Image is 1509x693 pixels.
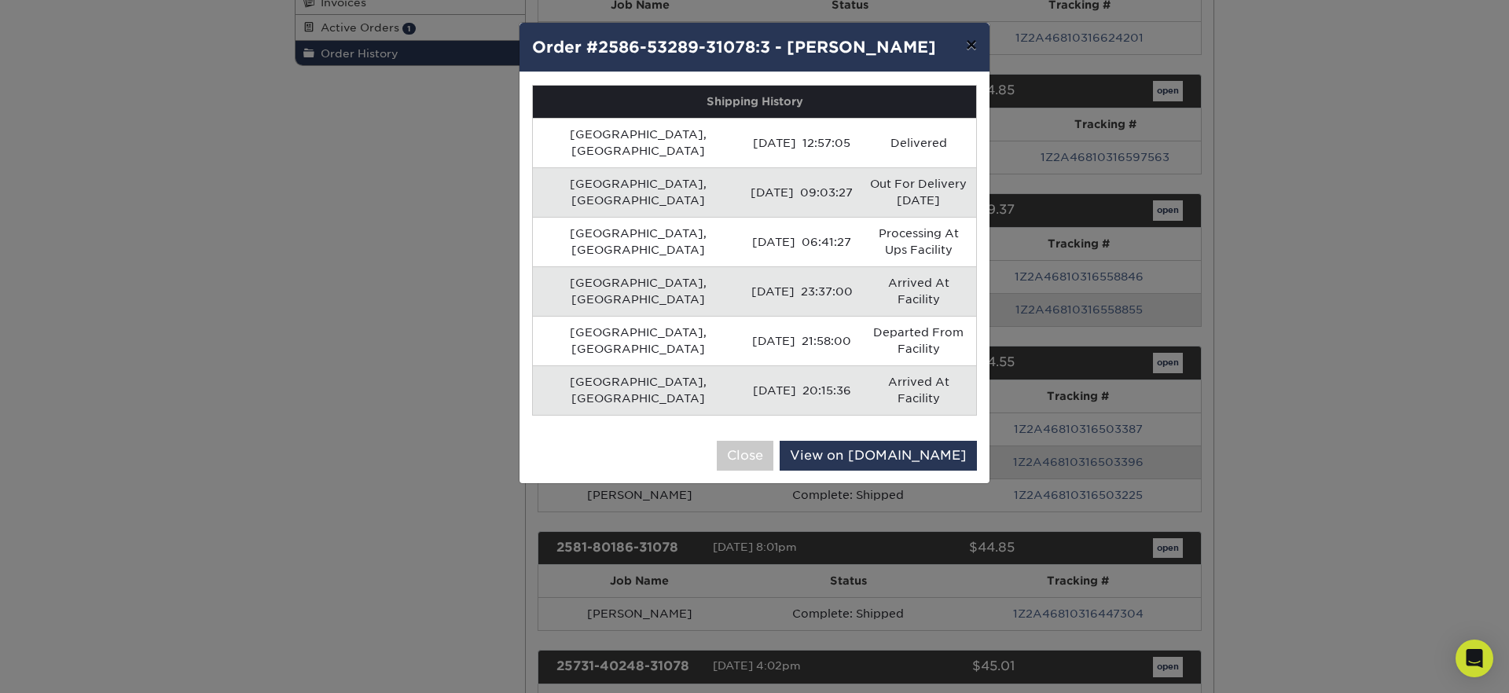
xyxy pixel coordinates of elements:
[953,23,989,67] button: ×
[743,217,861,266] td: [DATE] 06:41:27
[533,118,743,167] td: [GEOGRAPHIC_DATA], [GEOGRAPHIC_DATA]
[861,266,976,316] td: Arrived At Facility
[743,316,861,365] td: [DATE] 21:58:00
[861,118,976,167] td: Delivered
[743,266,861,316] td: [DATE] 23:37:00
[533,167,743,217] td: [GEOGRAPHIC_DATA], [GEOGRAPHIC_DATA]
[861,217,976,266] td: Processing At Ups Facility
[861,365,976,415] td: Arrived At Facility
[533,86,976,118] th: Shipping History
[533,217,743,266] td: [GEOGRAPHIC_DATA], [GEOGRAPHIC_DATA]
[861,316,976,365] td: Departed From Facility
[861,167,976,217] td: Out For Delivery [DATE]
[533,316,743,365] td: [GEOGRAPHIC_DATA], [GEOGRAPHIC_DATA]
[780,441,977,471] a: View on [DOMAIN_NAME]
[717,441,773,471] button: Close
[743,167,861,217] td: [DATE] 09:03:27
[533,266,743,316] td: [GEOGRAPHIC_DATA], [GEOGRAPHIC_DATA]
[532,35,977,59] h4: Order #2586-53289-31078:3 - [PERSON_NAME]
[533,365,743,415] td: [GEOGRAPHIC_DATA], [GEOGRAPHIC_DATA]
[743,365,861,415] td: [DATE] 20:15:36
[1456,640,1493,677] div: Open Intercom Messenger
[743,118,861,167] td: [DATE] 12:57:05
